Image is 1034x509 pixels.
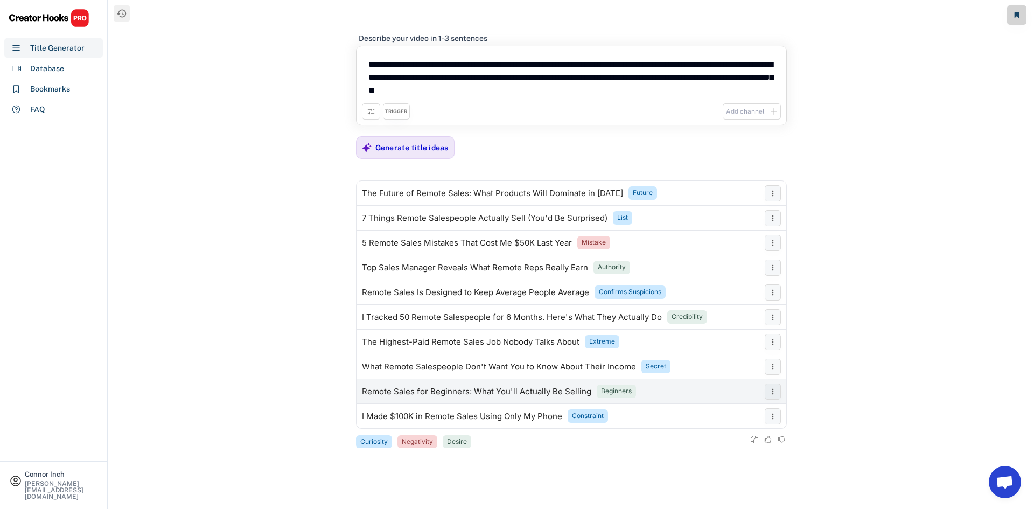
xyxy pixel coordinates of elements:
div: Secret [646,362,666,371]
div: Credibility [672,312,703,322]
div: Add channel [726,107,765,116]
a: Open chat [989,466,1021,498]
div: FAQ [30,104,45,115]
div: Desire [447,437,467,447]
div: I Tracked 50 Remote Salespeople for 6 Months. Here's What They Actually Do [362,313,662,322]
div: The Future of Remote Sales: What Products Will Dominate in [DATE] [362,189,623,198]
div: Top Sales Manager Reveals What Remote Reps Really Earn [362,263,588,272]
div: Mistake [582,238,606,247]
div: Authority [598,263,626,272]
div: [PERSON_NAME][EMAIL_ADDRESS][DOMAIN_NAME] [25,480,98,500]
div: Title Generator [30,43,85,54]
img: CHPRO%20Logo.svg [9,9,89,27]
div: Curiosity [360,437,388,447]
div: I Made $100K in Remote Sales Using Only My Phone [362,412,562,421]
div: Remote Sales Is Designed to Keep Average People Average [362,288,589,297]
div: 5 Remote Sales Mistakes That Cost Me $50K Last Year [362,239,572,247]
div: Extreme [589,337,615,346]
div: Future [633,189,653,198]
div: The Highest-Paid Remote Sales Job Nobody Talks About [362,338,579,346]
div: Negativity [402,437,433,447]
div: Connor Inch [25,471,98,478]
div: Database [30,63,64,74]
div: Confirms Suspicions [599,288,661,297]
div: Bookmarks [30,83,70,95]
div: 7 Things Remote Salespeople Actually Sell (You'd Be Surprised) [362,214,607,222]
div: Generate title ideas [375,143,449,152]
div: List [617,213,628,222]
div: What Remote Salespeople Don't Want You to Know About Their Income [362,362,636,371]
div: Describe your video in 1-3 sentences [359,33,487,43]
div: TRIGGER [385,108,407,115]
div: Beginners [601,387,632,396]
div: Constraint [572,412,604,421]
div: Remote Sales for Beginners: What You'll Actually Be Selling [362,387,591,396]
